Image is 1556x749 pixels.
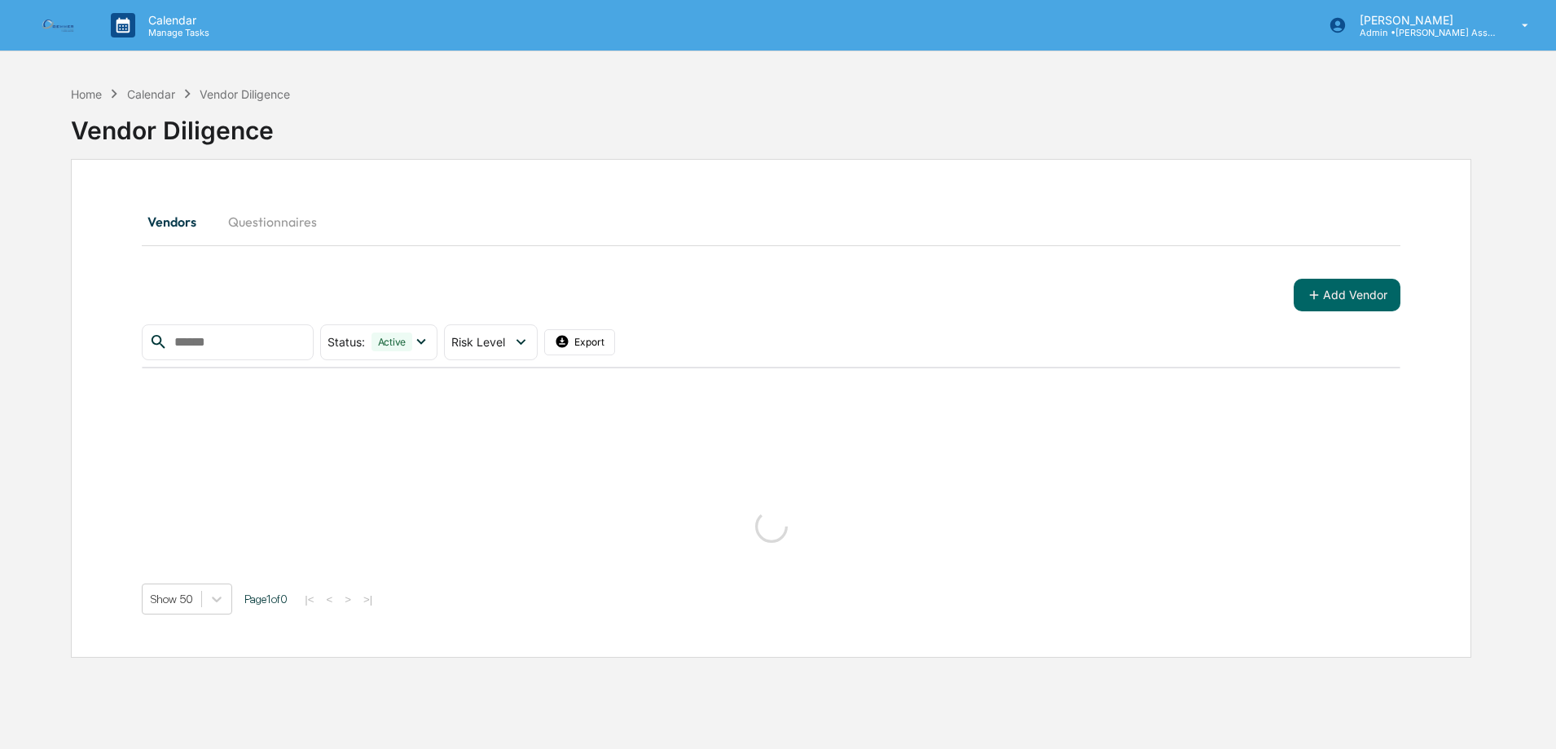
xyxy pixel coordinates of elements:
[1347,13,1498,27] p: [PERSON_NAME]
[71,103,1471,145] div: Vendor Diligence
[1347,27,1498,38] p: Admin • [PERSON_NAME] Asset Management
[127,87,175,101] div: Calendar
[340,593,356,606] button: >
[451,335,505,349] span: Risk Level
[215,202,330,241] button: Questionnaires
[544,329,616,355] button: Export
[1294,279,1400,311] button: Add Vendor
[71,87,102,101] div: Home
[321,593,337,606] button: <
[200,87,290,101] div: Vendor Diligence
[244,593,288,606] span: Page 1 of 0
[39,17,78,33] img: logo
[135,27,218,38] p: Manage Tasks
[358,593,377,606] button: >|
[142,202,1400,241] div: secondary tabs example
[327,335,365,349] span: Status :
[300,593,319,606] button: |<
[371,333,413,351] div: Active
[135,13,218,27] p: Calendar
[142,202,215,241] button: Vendors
